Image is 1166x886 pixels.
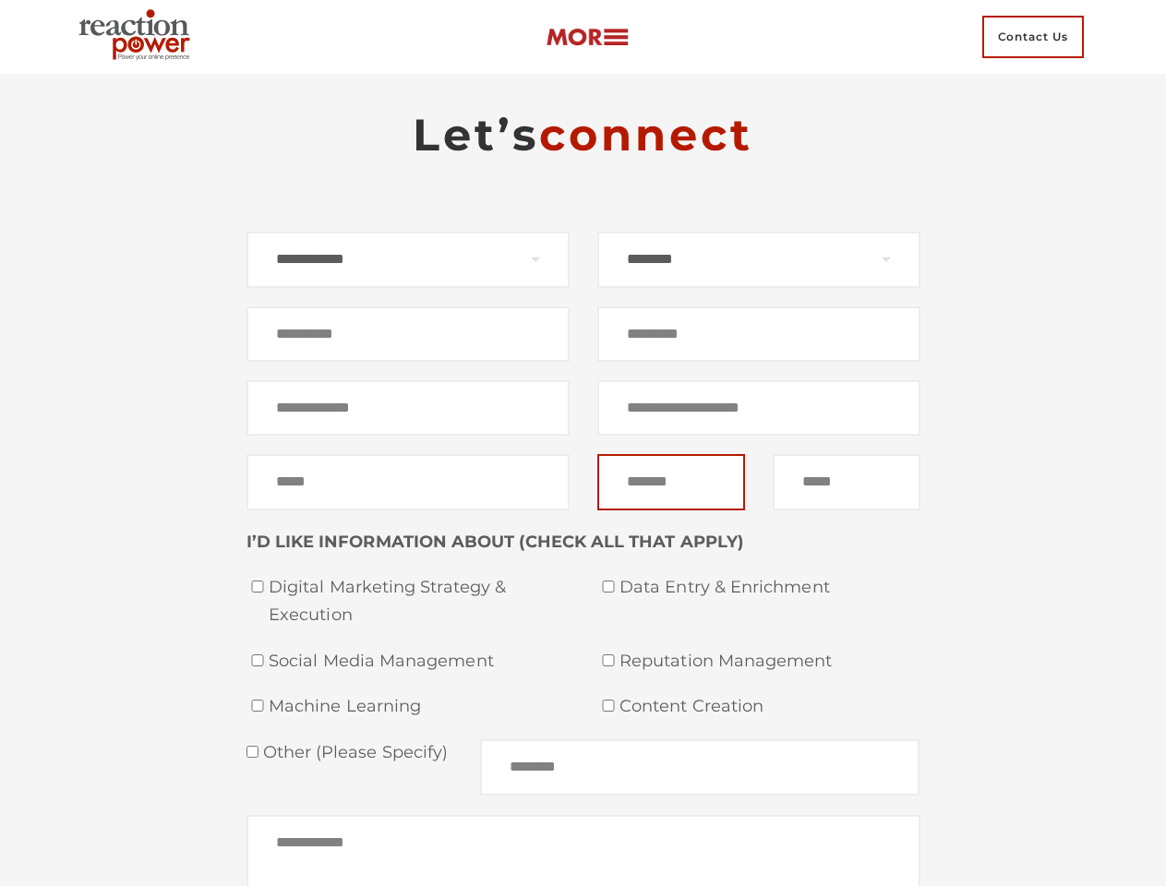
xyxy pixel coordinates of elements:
span: connect [539,108,753,162]
span: Machine Learning [269,693,570,721]
img: Executive Branding | Personal Branding Agency [71,4,205,70]
span: Other (please specify) [258,742,449,762]
h2: Let’s [246,107,920,162]
span: Contact Us [982,16,1084,58]
span: Data Entry & Enrichment [619,574,920,602]
span: Content Creation [619,693,920,721]
img: more-btn.png [546,27,629,48]
span: Social Media Management [269,648,570,676]
strong: I’D LIKE INFORMATION ABOUT (CHECK ALL THAT APPLY) [246,532,744,552]
span: Digital Marketing Strategy & Execution [269,574,570,629]
span: Reputation Management [619,648,920,676]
